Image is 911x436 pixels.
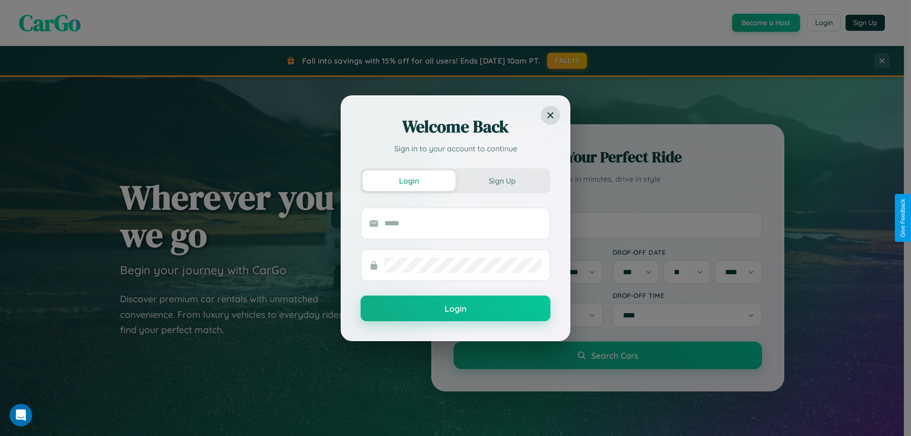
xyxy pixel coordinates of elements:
[361,296,550,321] button: Login
[363,170,455,191] button: Login
[361,115,550,138] h2: Welcome Back
[455,170,548,191] button: Sign Up
[900,199,906,237] div: Give Feedback
[9,404,32,427] iframe: Intercom live chat
[361,143,550,154] p: Sign in to your account to continue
